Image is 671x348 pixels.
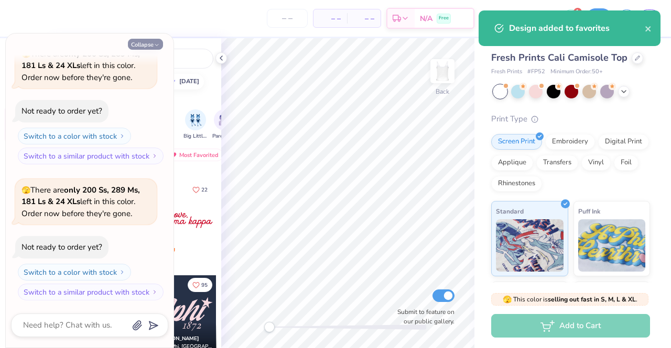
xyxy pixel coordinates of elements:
[550,68,603,76] span: Minimum Order: 50 +
[21,49,140,83] span: There are left in this color. Order now before they're gone.
[436,87,449,96] div: Back
[18,284,164,300] button: Switch to a similar product with stock
[21,185,140,207] strong: only 200 Ss, 289 Ms, 181 Ls & 24 XLs
[420,13,432,24] span: N/A
[548,295,636,304] strong: selling out fast in S, M, L & XL
[509,22,645,35] div: Design added to favorites
[581,155,611,171] div: Vinyl
[503,295,512,305] span: 🫣
[480,8,557,29] input: Untitled Design
[21,185,30,195] span: 🫣
[578,219,646,272] img: Puff Ink
[614,155,638,171] div: Foil
[491,176,542,192] div: Rhinestones
[190,114,201,126] img: Big Little Reveal Image
[527,68,545,76] span: # FP52
[219,114,231,126] img: Parent's Weekend Image
[188,183,212,197] button: Like
[320,13,341,24] span: – –
[645,22,652,35] button: close
[439,15,449,22] span: Free
[432,61,453,82] img: Back
[119,133,125,139] img: Switch to a color with stock
[201,283,208,288] span: 95
[212,109,236,140] div: filter for Parent's Weekend
[264,322,275,332] div: Accessibility label
[353,13,374,24] span: – –
[18,148,164,164] button: Switch to a similar product with stock
[156,335,199,342] span: [PERSON_NAME]
[163,74,204,89] button: [DATE]
[179,78,199,84] div: halloween
[119,269,125,275] img: Switch to a color with stock
[183,132,208,140] span: Big Little Reveal
[392,307,454,326] label: Submit to feature on our public gallery.
[491,51,627,64] span: Fresh Prints Cali Camisole Top
[188,278,212,292] button: Like
[573,8,582,16] span: 1
[212,109,236,140] button: filter button
[496,219,564,272] img: Standard
[598,134,649,150] div: Digital Print
[201,187,208,193] span: 22
[491,68,522,76] span: Fresh Prints
[183,109,208,140] button: filter button
[18,264,131,280] button: Switch to a color with stock
[164,149,223,161] div: Most Favorited
[21,185,140,219] span: There are left in this color. Order now before they're gone.
[491,155,533,171] div: Applique
[503,295,637,304] span: This color is .
[18,128,131,144] button: Switch to a color with stock
[21,242,102,252] div: Not ready to order yet?
[21,49,30,59] span: 🫣
[21,106,102,116] div: Not ready to order yet?
[496,206,524,217] span: Standard
[536,155,578,171] div: Transfers
[545,134,595,150] div: Embroidery
[491,134,542,150] div: Screen Print
[151,153,158,159] img: Switch to a similar product with stock
[578,206,600,217] span: Puff Ink
[212,132,236,140] span: Parent's Weekend
[151,289,158,295] img: Switch to a similar product with stock
[128,39,163,50] button: Collapse
[267,9,308,28] input: – –
[183,109,208,140] div: filter for Big Little Reveal
[491,113,650,125] div: Print Type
